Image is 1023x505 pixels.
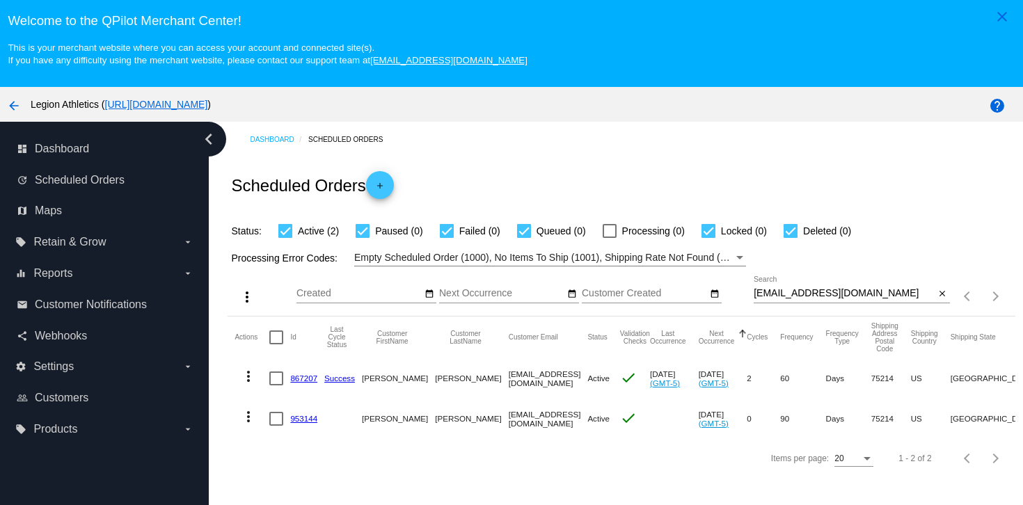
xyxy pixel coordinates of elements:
[35,205,62,217] span: Maps
[622,223,685,239] span: Processing (0)
[231,252,338,264] span: Processing Error Codes:
[35,298,147,311] span: Customer Notifications
[362,399,435,439] mat-cell: [PERSON_NAME]
[231,171,393,199] h2: Scheduled Orders
[509,399,588,439] mat-cell: [EMAIL_ADDRESS][DOMAIN_NAME]
[17,325,193,347] a: share Webhooks
[308,129,395,150] a: Scheduled Orders
[587,374,610,383] span: Active
[362,358,435,399] mat-cell: [PERSON_NAME]
[699,358,747,399] mat-cell: [DATE]
[15,268,26,279] i: equalizer
[509,333,558,342] button: Change sorting for CustomerEmail
[871,358,911,399] mat-cell: 75214
[17,169,193,191] a: update Scheduled Orders
[15,361,26,372] i: settings
[834,454,873,464] mat-select: Items per page:
[771,454,829,463] div: Items per page:
[911,399,951,439] mat-cell: US
[240,368,257,385] mat-icon: more_vert
[710,289,720,300] mat-icon: date_range
[198,128,220,150] i: chevron_left
[650,358,699,399] mat-cell: [DATE]
[33,267,72,280] span: Reports
[982,444,1010,472] button: Next page
[871,399,911,439] mat-cell: 75214
[587,333,607,342] button: Change sorting for Status
[370,55,528,65] a: [EMAIL_ADDRESS][DOMAIN_NAME]
[699,399,747,439] mat-cell: [DATE]
[435,399,508,439] mat-cell: [PERSON_NAME]
[324,326,349,348] button: Change sorting for LastProcessingCycleId
[6,97,22,114] mat-icon: arrow_back
[699,419,729,428] a: (GMT-5)
[937,289,947,300] mat-icon: close
[17,205,28,216] i: map
[567,289,577,300] mat-icon: date_range
[182,424,193,435] i: arrow_drop_down
[747,399,780,439] mat-cell: 0
[240,408,257,425] mat-icon: more_vert
[650,378,680,387] a: (GMT-5)
[780,333,813,342] button: Change sorting for Frequency
[954,282,982,310] button: Previous page
[935,287,950,301] button: Clear
[17,143,28,154] i: dashboard
[826,358,871,399] mat-cell: Days
[17,294,193,316] a: email Customer Notifications
[954,444,982,472] button: Previous page
[699,330,735,345] button: Change sorting for NextOccurrenceUtc
[425,289,434,300] mat-icon: date_range
[435,330,495,345] button: Change sorting for CustomerLastName
[235,316,269,358] mat-header-cell: Actions
[296,288,422,299] input: Created
[721,223,767,239] span: Locked (0)
[239,289,255,305] mat-icon: more_vert
[231,225,262,237] span: Status:
[439,288,564,299] input: Next Occurrence
[435,358,508,399] mat-cell: [PERSON_NAME]
[182,237,193,248] i: arrow_drop_down
[33,423,77,435] span: Products
[35,392,88,404] span: Customers
[780,399,825,439] mat-cell: 90
[911,358,951,399] mat-cell: US
[182,361,193,372] i: arrow_drop_down
[747,358,780,399] mat-cell: 2
[15,237,26,248] i: local_offer
[994,8,1010,25] mat-icon: close
[537,223,586,239] span: Queued (0)
[290,374,317,383] a: 867207
[951,333,996,342] button: Change sorting for ShippingState
[375,223,422,239] span: Paused (0)
[8,13,1015,29] h3: Welcome to the QPilot Merchant Center!
[803,223,851,239] span: Deleted (0)
[587,414,610,423] span: Active
[105,99,208,110] a: [URL][DOMAIN_NAME]
[911,330,938,345] button: Change sorting for ShippingCountry
[250,129,308,150] a: Dashboard
[898,454,931,463] div: 1 - 2 of 2
[35,143,89,155] span: Dashboard
[754,288,935,299] input: Search
[298,223,339,239] span: Active (2)
[834,454,843,463] span: 20
[372,181,388,198] mat-icon: add
[31,99,211,110] span: Legion Athletics ( )
[620,410,637,426] mat-icon: check
[780,358,825,399] mat-cell: 60
[17,392,28,403] i: people_outline
[33,360,74,373] span: Settings
[459,223,500,239] span: Failed (0)
[982,282,1010,310] button: Next page
[362,330,422,345] button: Change sorting for CustomerFirstName
[747,333,768,342] button: Change sorting for Cycles
[582,288,707,299] input: Customer Created
[35,174,125,186] span: Scheduled Orders
[17,387,193,409] a: people_outline Customers
[17,299,28,310] i: email
[15,424,26,435] i: local_offer
[17,200,193,222] a: map Maps
[354,249,746,266] mat-select: Filter by Processing Error Codes
[620,316,650,358] mat-header-cell: Validation Checks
